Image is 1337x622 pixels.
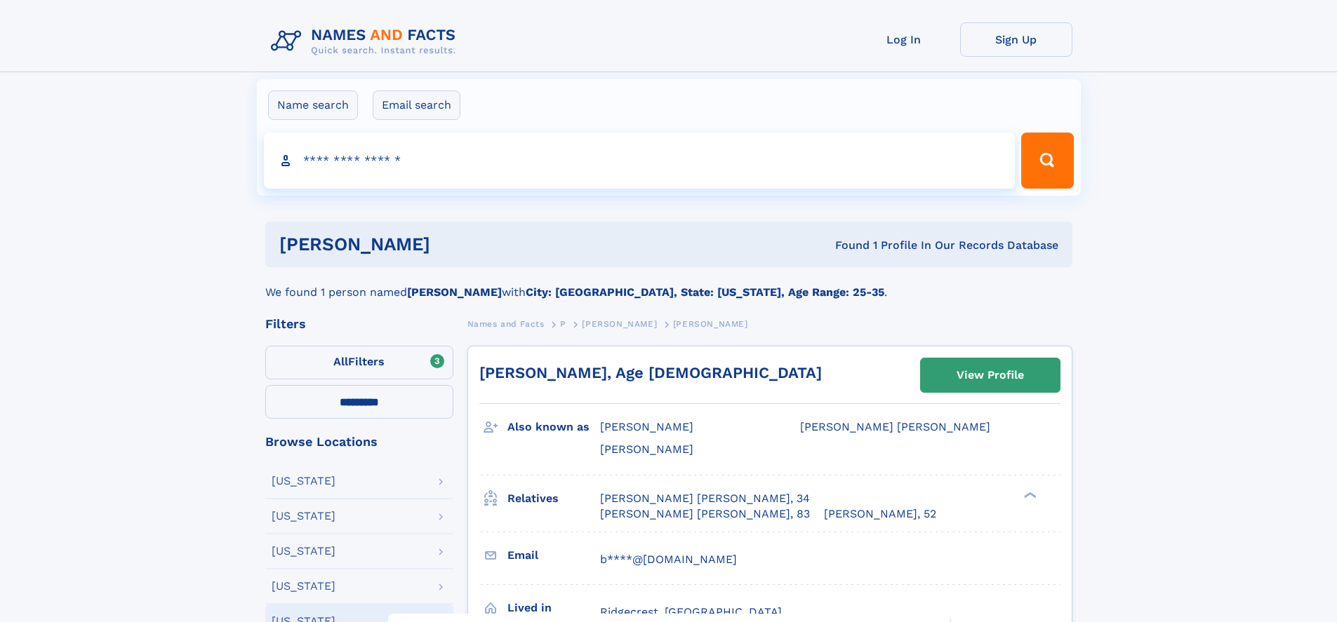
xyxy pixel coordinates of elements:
label: Name search [268,90,358,120]
div: [US_STATE] [272,475,335,487]
div: [US_STATE] [272,581,335,592]
a: [PERSON_NAME] [582,315,657,332]
span: Ridgecrest, [GEOGRAPHIC_DATA] [600,605,782,618]
span: [PERSON_NAME] [600,420,693,433]
div: Filters [265,318,453,330]
b: City: [GEOGRAPHIC_DATA], State: [US_STATE], Age Range: 25-35 [526,285,884,299]
div: ❯ [1020,490,1037,499]
b: [PERSON_NAME] [407,285,502,299]
label: Filters [265,346,453,379]
a: [PERSON_NAME], 52 [824,506,936,522]
h3: Email [507,543,600,567]
div: We found 1 person named with . [265,267,1072,301]
div: View Profile [957,359,1024,391]
a: P [560,315,566,332]
span: [PERSON_NAME] [PERSON_NAME] [800,420,990,433]
h3: Relatives [507,487,600,511]
h3: Lived in [507,596,600,620]
a: Sign Up [960,22,1072,57]
div: Found 1 Profile In Our Records Database [632,238,1058,253]
div: Browse Locations [265,435,453,448]
label: Email search [373,90,460,120]
div: [US_STATE] [272,546,335,557]
a: Names and Facts [467,315,545,332]
span: [PERSON_NAME] [600,442,693,456]
span: [PERSON_NAME] [673,319,748,329]
h1: [PERSON_NAME] [279,236,633,253]
a: Log In [848,22,960,57]
span: P [560,319,566,329]
a: [PERSON_NAME] [PERSON_NAME], 83 [600,506,810,522]
h3: Also known as [507,415,600,439]
input: search input [264,133,1016,189]
div: [US_STATE] [272,511,335,522]
button: Search Button [1021,133,1073,189]
img: Logo Names and Facts [265,22,467,60]
a: [PERSON_NAME] [PERSON_NAME], 34 [600,491,810,506]
span: All [333,355,348,368]
span: [PERSON_NAME] [582,319,657,329]
a: View Profile [921,358,1060,392]
a: [PERSON_NAME], Age [DEMOGRAPHIC_DATA] [479,364,822,381]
